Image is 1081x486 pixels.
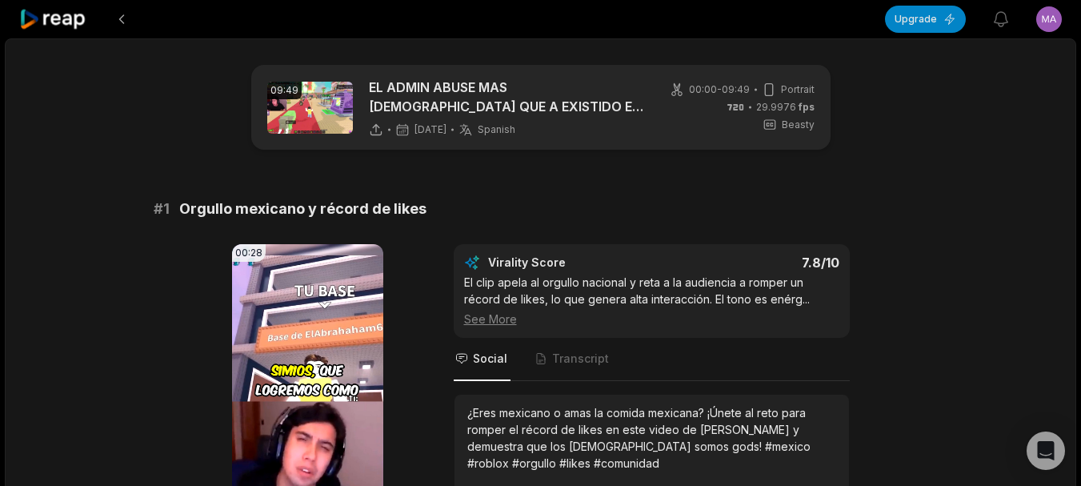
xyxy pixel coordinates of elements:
span: 29.9976 [756,100,815,114]
div: Virality Score [488,255,660,271]
p: EL ADMIN ABUSE MAS [DEMOGRAPHIC_DATA] QUE A EXISTIDO EN ROBA UN B [369,78,645,116]
button: Upgrade [885,6,966,33]
span: [DATE] [414,123,446,136]
div: 7.8 /10 [667,255,839,271]
span: 00:00 - 09:49 [689,82,750,97]
span: Social [473,351,507,367]
nav: Tabs [454,338,850,381]
div: El clip apela al orgullo nacional y reta a la audiencia a romper un récord de likes, lo que gener... [464,274,839,327]
span: fps [799,101,815,113]
div: ¿Eres mexicano o amas la comida mexicana? ¡Únete al reto para romper el récord de likes en este v... [467,404,836,472]
div: 09:49 [267,82,302,99]
span: Beasty [782,118,815,132]
div: See More [464,311,839,327]
span: Portrait [781,82,815,97]
div: Open Intercom Messenger [1027,432,1065,470]
span: Transcript [552,351,609,367]
span: Orgullo mexicano y récord de likes [179,198,426,220]
span: Spanish [478,123,515,136]
span: # 1 [154,198,170,220]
